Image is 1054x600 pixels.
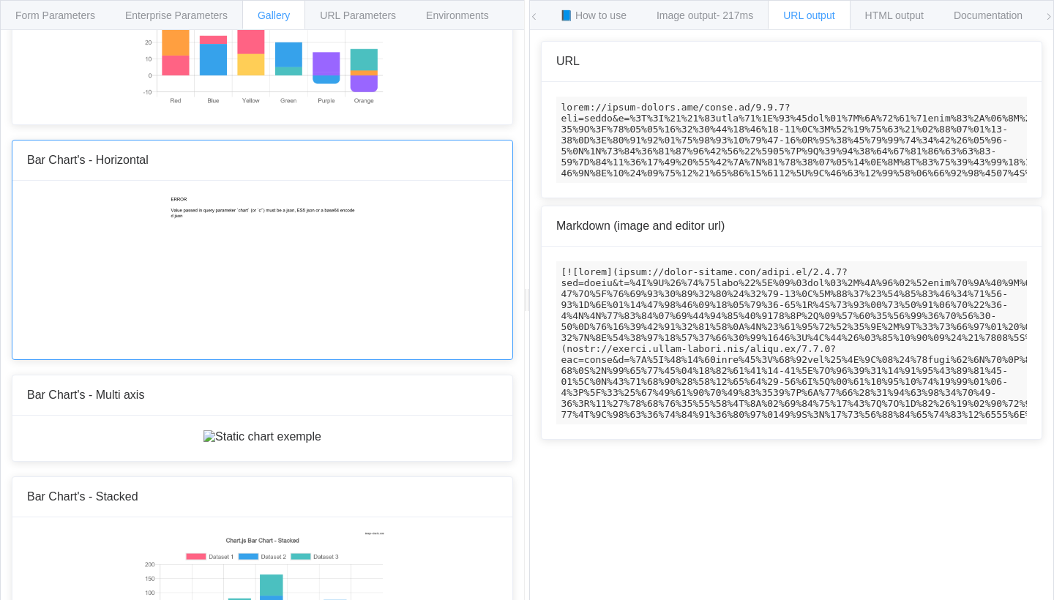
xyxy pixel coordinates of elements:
span: Image output [657,10,753,21]
span: Form Parameters [15,10,95,21]
span: Enterprise Parameters [125,10,228,21]
span: Bar Chart's - Stacked [27,490,138,503]
img: Static chart exemple [169,195,356,342]
span: Bar Chart's - Horizontal [27,154,149,166]
img: Static chart exemple [203,430,321,443]
span: Documentation [954,10,1023,21]
span: - 217ms [717,10,754,21]
span: HTML output [865,10,924,21]
code: [![lorem](ipsum://dolor-sitame.con/adipi.el/2.4.7?sed=doeiu&t=%4I%9U%26%74%75labo%22%5E%09%03dol%... [556,261,1027,424]
span: URL Parameters [320,10,396,21]
span: Gallery [258,10,290,21]
span: URL output [783,10,834,21]
span: 📘 How to use [560,10,627,21]
code: lorem://ipsum-dolors.ame/conse.ad/9.9.7?eli=seddo&e=%3T%3I%21%21%83utla%71%1E%93%45dol%01%7M%6A%7... [556,97,1027,183]
span: Bar Chart's - Multi axis [27,389,144,401]
span: URL [556,55,580,67]
span: Markdown (image and editor url) [556,220,725,232]
span: Environments [426,10,489,21]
